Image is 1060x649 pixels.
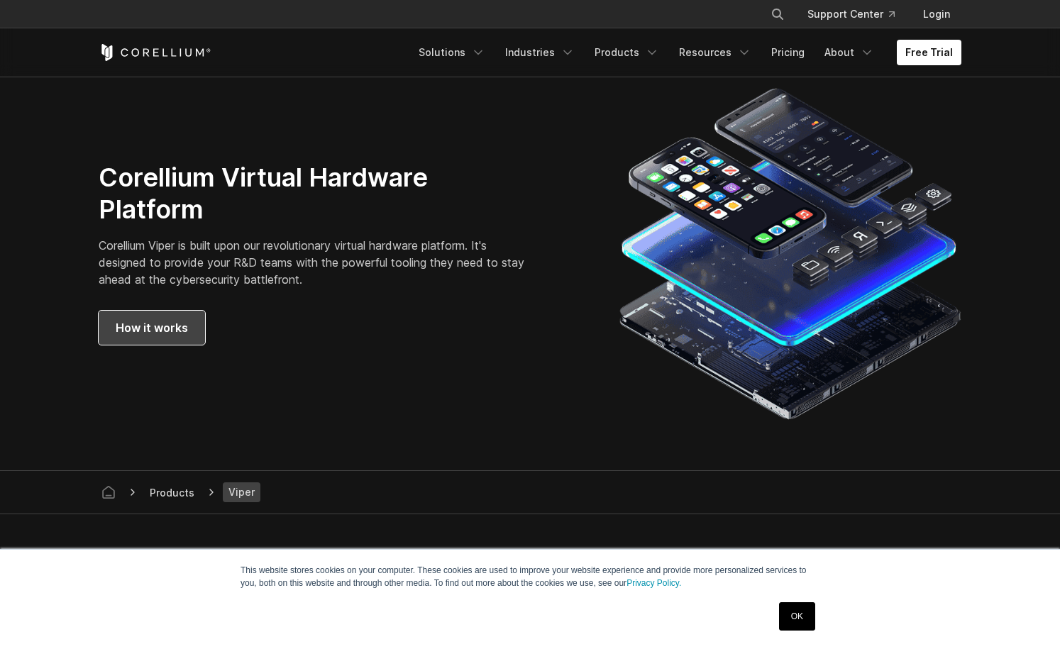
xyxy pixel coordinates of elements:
a: Resources [670,40,760,65]
img: Corellium Virtual hardware platform for iOS and Android devices [619,82,961,425]
h2: Corellium Virtual Hardware Platform [99,162,536,226]
a: Pricing [763,40,813,65]
div: Navigation Menu [753,1,961,27]
span: Products [144,484,200,501]
a: Corellium home [96,482,121,502]
span: Viper [223,482,260,502]
a: Free Trial [897,40,961,65]
a: Products [586,40,668,65]
a: Privacy Policy. [626,578,681,588]
a: Corellium Home [99,44,211,61]
a: Industries [497,40,583,65]
div: Products [144,485,200,500]
a: Login [912,1,961,27]
span: How it works [116,319,188,336]
p: This website stores cookies on your computer. These cookies are used to improve your website expe... [241,564,819,589]
a: About [816,40,883,65]
p: Corellium Viper is built upon our revolutionary virtual hardware platform. It's designed to provi... [99,237,536,288]
a: Support Center [796,1,906,27]
a: Solutions [410,40,494,65]
a: OK [779,602,815,631]
a: How it works [99,311,205,345]
div: Navigation Menu [410,40,961,65]
button: Search [765,1,790,27]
